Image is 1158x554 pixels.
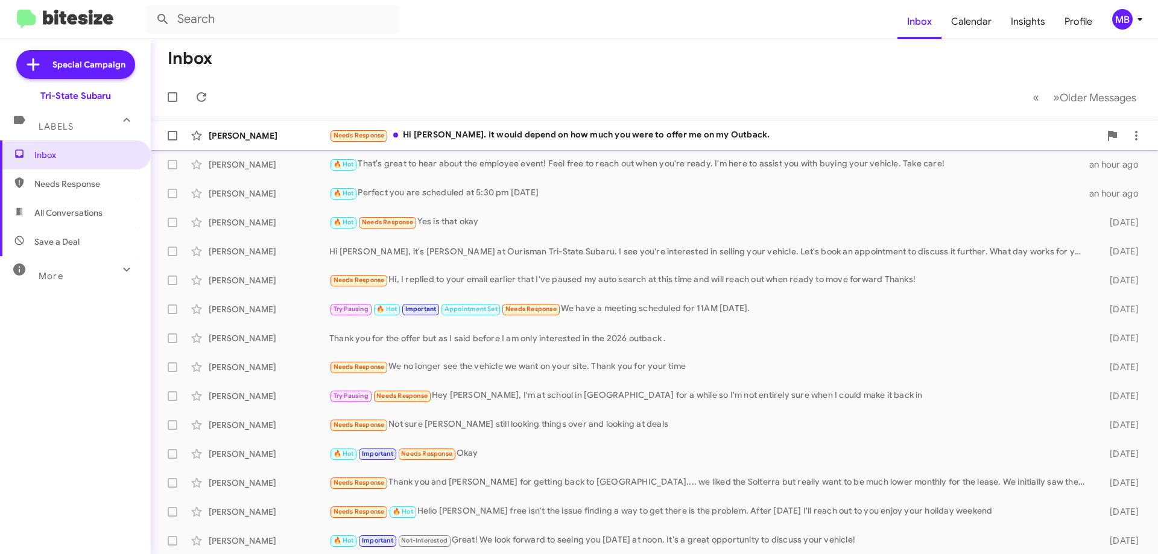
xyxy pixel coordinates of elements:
span: Important [405,305,437,313]
span: Important [362,537,393,544]
span: Important [362,450,393,458]
div: Okay [329,447,1090,461]
span: Older Messages [1060,91,1136,104]
span: All Conversations [34,207,103,219]
div: [PERSON_NAME] [209,303,329,315]
div: [DATE] [1090,216,1148,228]
div: Yes is that okay [329,215,1090,229]
div: [DATE] [1090,361,1148,373]
span: Needs Response [334,131,385,139]
span: 🔥 Hot [376,305,397,313]
span: Special Campaign [52,58,125,71]
div: Tri-State Subaru [40,90,111,102]
div: [PERSON_NAME] [209,187,329,200]
span: 🔥 Hot [334,160,354,168]
div: [DATE] [1090,535,1148,547]
div: [PERSON_NAME] [209,448,329,460]
div: an hour ago [1089,187,1148,200]
div: Hello [PERSON_NAME] free isn't the issue finding a way to get there is the problem. After [DATE] ... [329,505,1090,518]
span: 🔥 Hot [334,189,354,197]
div: [PERSON_NAME] [209,245,329,257]
button: Next [1046,85,1144,110]
div: [DATE] [1090,506,1148,518]
div: [PERSON_NAME] [209,506,329,518]
div: Hi, I replied to your email earlier that I've paused my auto search at this time and will reach o... [329,273,1090,287]
span: « [1033,90,1039,105]
div: [DATE] [1090,448,1148,460]
span: Needs Response [505,305,557,313]
div: MB [1112,9,1133,30]
div: We have a meeting scheduled for 11AM [DATE]. [329,302,1090,316]
span: More [39,271,63,282]
span: Not-Interested [401,537,448,544]
span: Try Pausing [334,392,369,400]
div: [PERSON_NAME] [209,390,329,402]
div: Great! We look forward to seeing you [DATE] at noon. It's a great opportunity to discuss your veh... [329,534,1090,547]
div: [DATE] [1090,245,1148,257]
div: Hi [PERSON_NAME]. It would depend on how much you were to offer me on my Outback. [329,128,1100,142]
h1: Inbox [168,49,212,68]
div: We no longer see the vehicle we want on your site. Thank you for your time [329,360,1090,374]
span: Try Pausing [334,305,369,313]
input: Search [146,5,399,34]
span: Needs Response [334,508,385,515]
div: [PERSON_NAME] [209,419,329,431]
a: Inbox [897,4,941,39]
div: [PERSON_NAME] [209,130,329,142]
span: 🔥 Hot [334,218,354,226]
div: Thank you for the offer but as I said before I am only interested in the 2026 outback . [329,332,1090,344]
div: [DATE] [1090,477,1148,489]
div: Hey [PERSON_NAME], I'm at school in [GEOGRAPHIC_DATA] for a while so I'm not entirely sure when I... [329,389,1090,403]
nav: Page navigation example [1026,85,1144,110]
a: Profile [1055,4,1102,39]
span: Appointment Set [445,305,498,313]
div: [DATE] [1090,332,1148,344]
button: Previous [1025,85,1046,110]
span: Needs Response [34,178,137,190]
span: Labels [39,121,74,132]
div: an hour ago [1089,159,1148,171]
div: Perfect you are scheduled at 5:30 pm [DATE] [329,186,1089,200]
span: Needs Response [376,392,428,400]
a: Special Campaign [16,50,135,79]
span: Inbox [34,149,137,161]
div: [PERSON_NAME] [209,477,329,489]
span: 🔥 Hot [393,508,413,515]
span: 🔥 Hot [334,450,354,458]
div: [PERSON_NAME] [209,535,329,547]
span: Needs Response [334,421,385,429]
div: That's great to hear about the employee event! Feel free to reach out when you're ready. I'm here... [329,157,1089,171]
span: 🔥 Hot [334,537,354,544]
div: [PERSON_NAME] [209,216,329,228]
div: [DATE] [1090,419,1148,431]
div: [PERSON_NAME] [209,361,329,373]
div: [PERSON_NAME] [209,274,329,286]
div: Thank you and [PERSON_NAME] for getting back to [GEOGRAPHIC_DATA].... we liked the Solterra but r... [329,476,1090,489]
span: Needs Response [334,363,385,371]
a: Insights [1001,4,1055,39]
div: [DATE] [1090,390,1148,402]
div: [PERSON_NAME] [209,332,329,344]
div: Hi [PERSON_NAME], it's [PERSON_NAME] at Ourisman Tri-State Subaru. I see you're interested in sel... [329,245,1090,257]
span: Save a Deal [34,236,80,248]
button: MB [1102,9,1145,30]
span: Needs Response [334,276,385,284]
div: Not sure [PERSON_NAME] still looking things over and looking at deals [329,418,1090,432]
a: Calendar [941,4,1001,39]
span: » [1053,90,1060,105]
span: Needs Response [401,450,452,458]
span: Needs Response [362,218,413,226]
div: [DATE] [1090,303,1148,315]
div: [PERSON_NAME] [209,159,329,171]
div: [DATE] [1090,274,1148,286]
span: Needs Response [334,479,385,486]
